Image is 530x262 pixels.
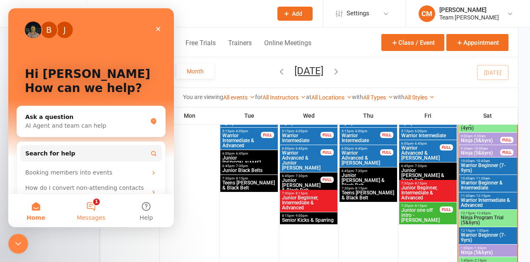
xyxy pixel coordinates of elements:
[460,194,516,198] span: 11:30am
[185,39,216,57] button: Free Trials
[500,149,513,155] div: FULL
[475,194,490,198] span: - 12:15pm
[264,39,311,57] button: Online Meetings
[17,13,33,30] img: Profile image for Sam
[475,159,490,163] span: - 10:45am
[277,7,313,21] button: Add
[282,214,336,218] span: 8:15pm
[261,132,274,138] div: FULL
[294,214,308,218] span: - 9:00pm
[131,206,145,212] span: Help
[282,195,336,210] span: Junior Beginner, Intermediate & Advanced
[354,129,367,133] span: - 6:00pm
[341,187,395,190] span: 7:30pm
[380,149,393,155] div: FULL
[460,215,516,225] span: Ninja Program Trial (5&6yrs)
[8,234,28,254] iframe: Intercom live chat
[17,160,139,169] div: Booking members into events
[17,141,67,150] span: Search for help
[341,150,381,165] span: Warrior Advanced & [PERSON_NAME]
[413,164,427,168] span: - 7:30pm
[282,218,336,223] span: Senior Kicks & Sparring
[363,94,393,101] a: All Types
[55,186,110,219] button: Messages
[413,182,427,185] span: - 8:15pm
[460,233,516,243] span: Warrior Beginner (7-9yrs)
[341,129,381,133] span: 5:15pm
[460,211,516,215] span: 12:15pm
[222,177,276,180] span: 7:30pm
[341,173,395,188] span: Junior [PERSON_NAME] & Black Belt
[222,152,276,155] span: 6:00pm
[219,107,279,124] th: Tue
[311,94,352,101] a: All Locations
[401,185,455,200] span: Junior Beginner, Intermediate & Advanced
[142,13,157,28] div: Close
[17,175,139,193] div: How do I convert non-attending contacts to members or prospects?
[460,250,516,255] span: Ninja (5&6yrs)
[18,206,37,212] span: Home
[413,142,427,146] span: - 6:45pm
[398,107,458,124] th: Fri
[222,129,261,133] span: 5:15pm
[354,187,367,190] span: - 8:15pm
[282,174,321,178] span: 6:45pm
[160,107,219,124] th: Mon
[460,159,516,163] span: 10:00am
[263,94,306,101] a: All Instructors
[282,150,321,170] span: Warrior Advanced & Junior [PERSON_NAME]
[401,142,440,146] span: 6:00pm
[393,94,405,100] strong: with
[234,152,248,155] span: - 6:45pm
[460,229,516,233] span: 12:15pm
[440,206,453,213] div: FULL
[419,5,435,22] div: CM
[401,129,455,133] span: 5:15pm
[234,177,248,180] span: - 8:15pm
[282,147,321,150] span: 6:00pm
[234,164,248,168] span: - 7:30pm
[401,208,440,223] span: Junior one off intro - [PERSON_NAME]
[460,147,501,150] span: 9:30am
[341,133,381,143] span: Warrior Intermediate
[472,134,486,138] span: - 9:30am
[294,174,308,178] span: - 7:30pm
[460,134,501,138] span: 9:00am
[460,138,501,143] span: Ninja (5&6yrs)
[69,206,97,212] span: Messages
[294,65,323,77] button: [DATE]
[472,147,488,150] span: - 10:00am
[282,129,321,133] span: 5:15pm
[12,157,154,172] div: Booking members into events
[222,168,276,173] span: Junior Black Belts
[279,107,339,124] th: Wed
[255,94,263,100] strong: for
[460,246,516,250] span: 1:00pm
[17,73,149,87] p: How can we help?
[222,155,276,165] span: Junior [PERSON_NAME]
[282,192,336,195] span: 7:30pm
[401,164,455,168] span: 6:45pm
[354,169,367,173] span: - 7:30pm
[405,94,435,101] a: All Styles
[446,34,508,51] button: Appointment
[32,13,49,30] div: Profile image for Bec
[222,164,276,168] span: 6:45pm
[48,13,65,30] div: Profile image for Jia
[440,144,453,150] div: FULL
[475,177,490,180] span: - 11:30am
[223,94,255,101] a: All events
[12,172,154,196] div: How do I convert non-attending contacts to members or prospects?
[401,182,455,185] span: 7:30pm
[401,133,455,138] span: Warrior Intermediate
[352,94,363,100] strong: with
[176,64,214,79] button: Month
[228,39,252,57] button: Trainers
[282,133,321,143] span: Warrior Intermediate
[320,177,334,183] div: FULL
[294,192,308,195] span: - 8:15pm
[460,163,516,173] span: Warrior Beginner (7-9yrs)
[460,177,516,180] span: 10:45am
[222,133,261,148] span: Warrior Intermediate & Advanced
[320,132,334,138] div: FULL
